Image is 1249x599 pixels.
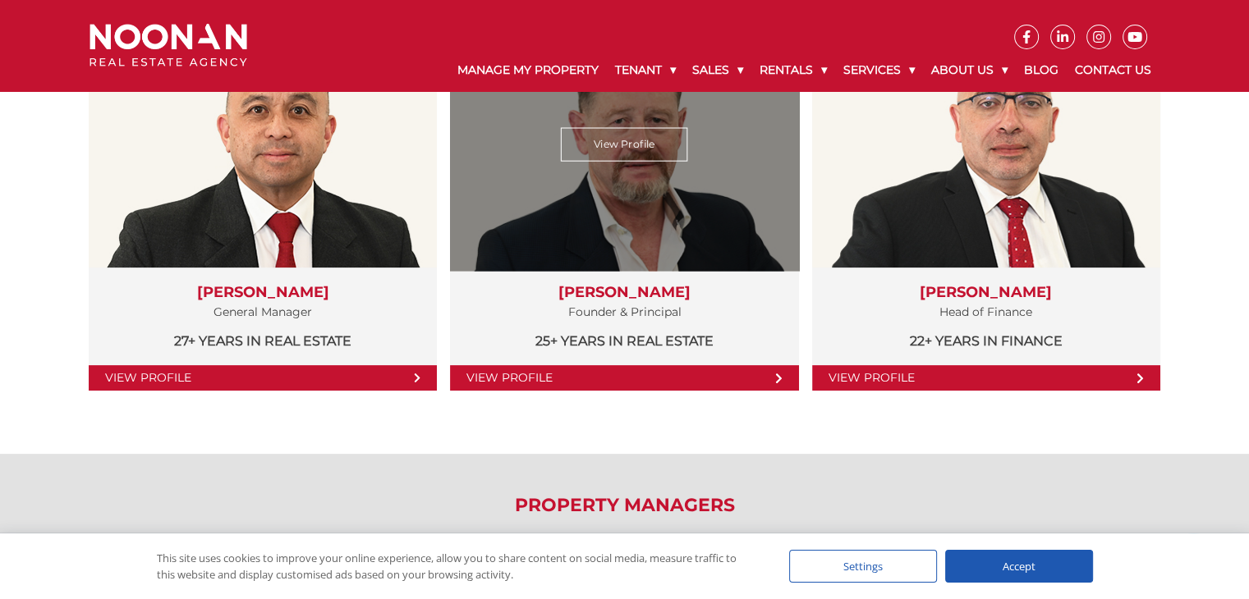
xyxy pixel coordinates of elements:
[90,24,247,67] img: Noonan Real Estate Agency
[812,365,1160,391] a: View Profile
[449,49,607,91] a: Manage My Property
[466,284,782,302] h3: [PERSON_NAME]
[829,302,1144,322] p: Head of Finance
[835,49,923,91] a: Services
[89,365,437,391] a: View Profile
[157,550,756,583] div: This site uses cookies to improve your online experience, allow you to share content on social me...
[466,302,782,322] p: Founder & Principal
[561,128,688,162] a: View Profile
[829,331,1144,351] p: 22+ years in Finance
[77,495,1172,516] h2: Property Managers
[684,49,751,91] a: Sales
[450,365,798,391] a: View Profile
[945,550,1093,583] div: Accept
[751,49,835,91] a: Rentals
[829,284,1144,302] h3: [PERSON_NAME]
[1016,49,1067,91] a: Blog
[607,49,684,91] a: Tenant
[1067,49,1159,91] a: Contact Us
[105,302,420,322] p: General Manager
[789,550,937,583] div: Settings
[105,331,420,351] p: 27+ years in Real Estate
[105,284,420,302] h3: [PERSON_NAME]
[466,331,782,351] p: 25+ years in Real Estate
[923,49,1016,91] a: About Us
